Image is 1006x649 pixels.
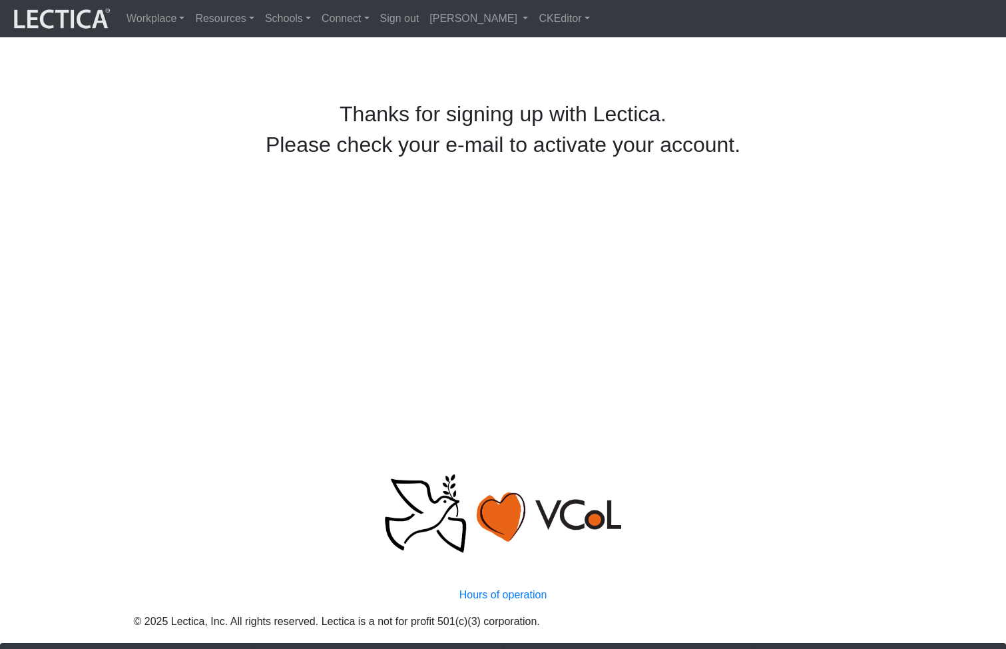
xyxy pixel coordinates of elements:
p: © 2025 Lectica, Inc. All rights reserved. Lectica is a not for profit 501(c)(3) corporation. [134,614,873,630]
h2: Thanks for signing up with Lectica. [178,101,828,127]
a: [PERSON_NAME] [424,5,533,32]
a: Sign out [375,5,425,32]
a: Connect [316,5,375,32]
a: Workplace [121,5,190,32]
a: CKEditor [533,5,595,32]
img: Peace, love, VCoL [381,472,625,555]
a: Resources [190,5,260,32]
a: Schools [260,5,316,32]
h2: Please check your e-mail to activate your account. [178,132,828,157]
a: Hours of operation [459,589,547,600]
img: lecticalive [11,6,111,31]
